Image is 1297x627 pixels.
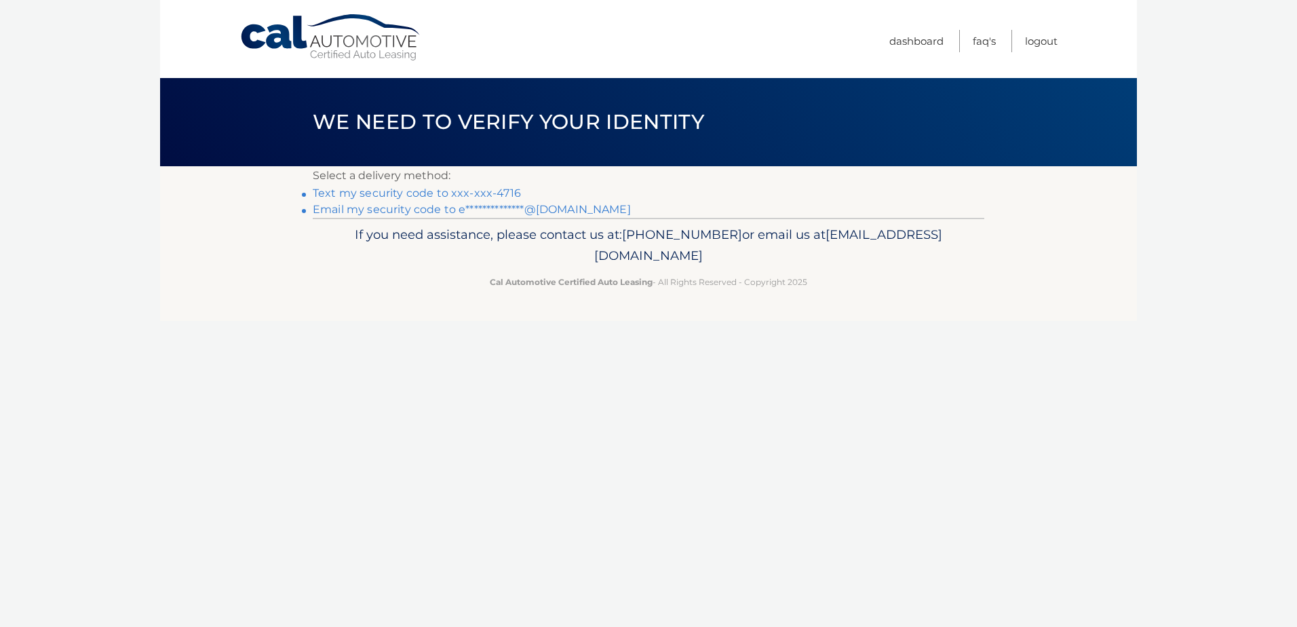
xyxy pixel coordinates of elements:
a: Logout [1025,30,1058,52]
p: - All Rights Reserved - Copyright 2025 [322,275,975,289]
a: FAQ's [973,30,996,52]
p: Select a delivery method: [313,166,984,185]
p: If you need assistance, please contact us at: or email us at [322,224,975,267]
a: Text my security code to xxx-xxx-4716 [313,187,521,199]
strong: Cal Automotive Certified Auto Leasing [490,277,653,287]
a: Dashboard [889,30,944,52]
span: [PHONE_NUMBER] [622,227,742,242]
a: Cal Automotive [239,14,423,62]
span: We need to verify your identity [313,109,704,134]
